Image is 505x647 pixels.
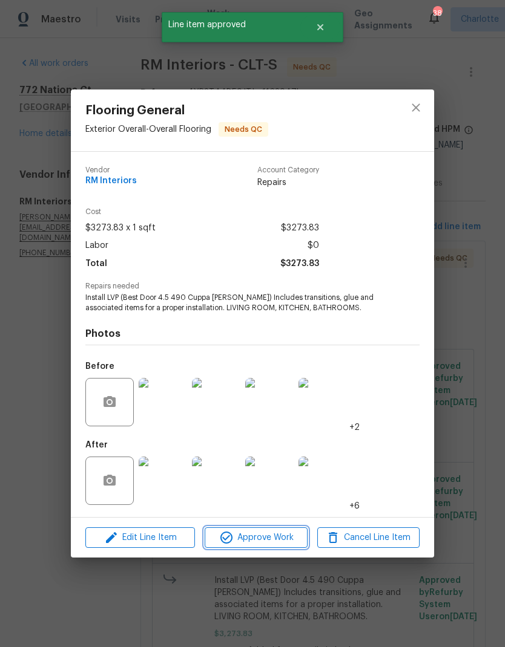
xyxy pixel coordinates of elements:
[349,500,360,512] span: +6
[85,362,114,371] h5: Before
[321,530,416,545] span: Cancel Line Item
[85,177,137,186] span: RM Interiors
[85,293,386,313] span: Install LVP (Best Door 4.5 490 Cuppa [PERSON_NAME]) Includes transitions, glue and associated ite...
[162,12,300,37] span: Line item approved
[85,208,319,216] span: Cost
[85,237,108,255] span: Labor
[208,530,303,545] span: Approve Work
[433,7,441,19] div: 38
[257,166,319,174] span: Account Category
[308,237,319,255] span: $0
[205,527,307,548] button: Approve Work
[85,104,268,117] span: Flooring General
[220,123,267,135] span: Needs QC
[300,15,340,39] button: Close
[85,527,195,548] button: Edit Line Item
[257,177,319,189] span: Repairs
[280,255,319,273] span: $3273.83
[85,328,420,340] h4: Photos
[349,421,360,434] span: +2
[85,219,156,237] span: $3273.83 x 1 sqft
[317,527,420,548] button: Cancel Line Item
[89,530,191,545] span: Edit Line Item
[85,441,108,449] h5: After
[401,93,431,122] button: close
[281,219,319,237] span: $3273.83
[85,255,107,273] span: Total
[85,166,137,174] span: Vendor
[85,282,420,290] span: Repairs needed
[85,125,211,134] span: Exterior Overall - Overall Flooring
